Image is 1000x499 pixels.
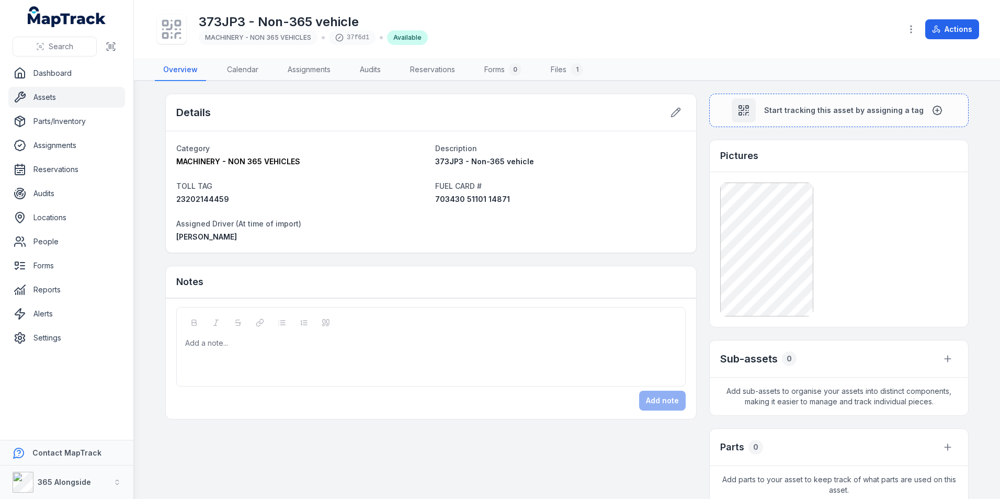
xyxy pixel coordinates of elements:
[8,87,125,108] a: Assets
[176,105,211,120] h2: Details
[720,351,778,366] h2: Sub-assets
[509,63,521,76] div: 0
[435,157,534,166] span: 373JP3 - Non-365 vehicle
[176,232,237,241] span: [PERSON_NAME]
[279,59,339,81] a: Assignments
[8,63,125,84] a: Dashboard
[8,111,125,132] a: Parts/Inventory
[435,182,482,190] span: FUEL CARD #
[176,144,210,153] span: Category
[8,327,125,348] a: Settings
[476,59,530,81] a: Forms0
[351,59,389,81] a: Audits
[542,59,592,81] a: Files1
[32,448,101,457] strong: Contact MapTrack
[199,14,428,30] h1: 373JP3 - Non-365 vehicle
[176,182,212,190] span: TOLL TAG
[176,195,229,203] span: 23202144459
[435,195,510,203] span: 703430 51101 14871
[155,59,206,81] a: Overview
[329,30,376,45] div: 37f6d1
[720,149,758,163] h3: Pictures
[13,37,97,56] button: Search
[8,303,125,324] a: Alerts
[764,105,924,116] span: Start tracking this asset by assigning a tag
[176,275,203,289] h3: Notes
[435,144,477,153] span: Description
[38,478,91,486] strong: 365 Alongside
[8,207,125,228] a: Locations
[710,378,968,415] span: Add sub-assets to organise your assets into distinct components, making it easier to manage and t...
[720,440,744,455] h3: Parts
[571,63,583,76] div: 1
[49,41,73,52] span: Search
[8,183,125,204] a: Audits
[176,157,300,166] span: MACHINERY - NON 365 VEHICLES
[748,440,763,455] div: 0
[709,94,969,127] button: Start tracking this asset by assigning a tag
[8,231,125,252] a: People
[8,279,125,300] a: Reports
[782,351,797,366] div: 0
[402,59,463,81] a: Reservations
[219,59,267,81] a: Calendar
[925,19,979,39] button: Actions
[8,255,125,276] a: Forms
[387,30,428,45] div: Available
[8,159,125,180] a: Reservations
[28,6,106,27] a: MapTrack
[176,219,301,228] span: Assigned Driver (At time of import)
[8,135,125,156] a: Assignments
[205,33,311,41] span: MACHINERY - NON 365 VEHICLES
